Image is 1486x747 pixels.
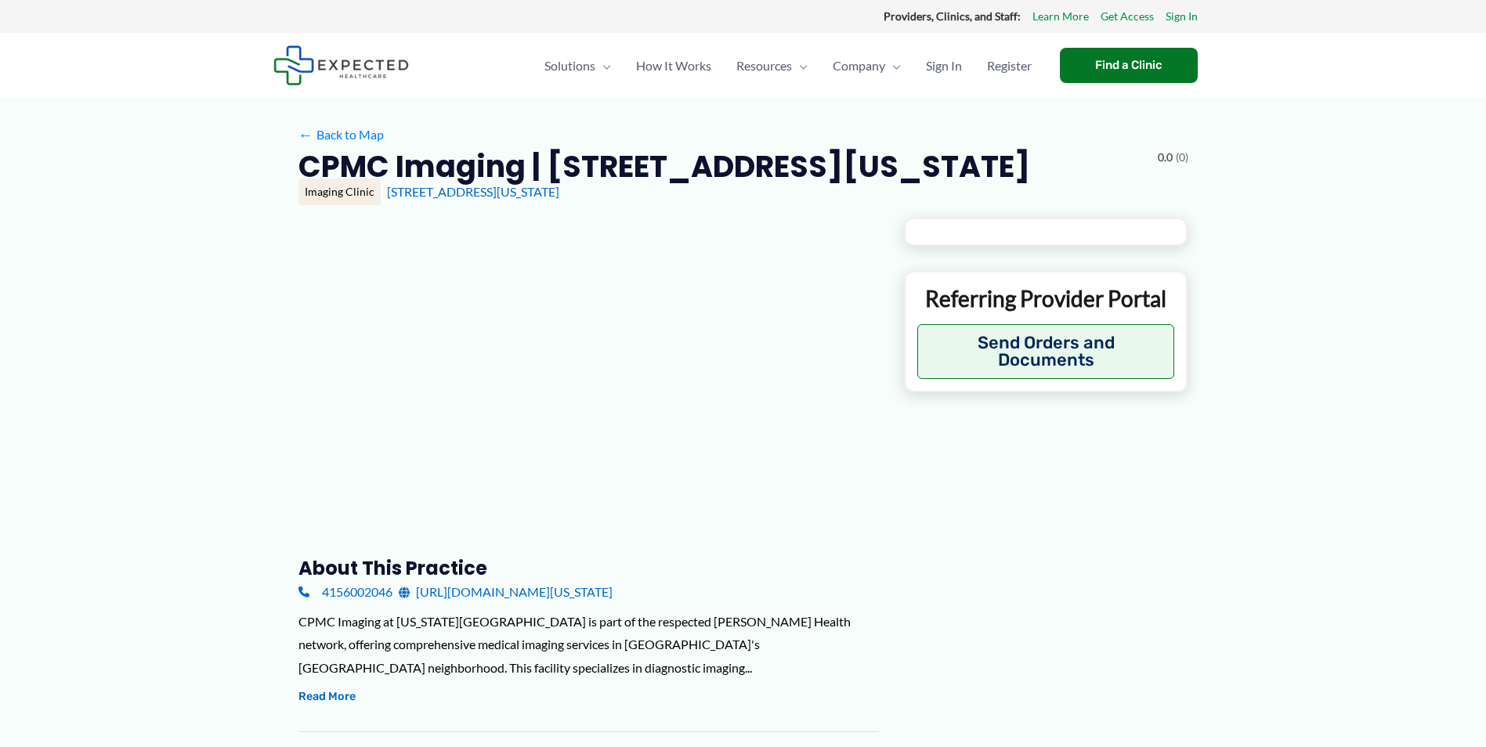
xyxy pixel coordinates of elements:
div: Imaging Clinic [298,179,381,205]
a: ←Back to Map [298,123,384,146]
div: CPMC Imaging at [US_STATE][GEOGRAPHIC_DATA] is part of the respected [PERSON_NAME] Health network... [298,610,879,680]
a: Sign In [913,38,974,93]
strong: Providers, Clinics, and Staff: [884,9,1021,23]
span: Register [987,38,1032,93]
a: Sign In [1166,6,1198,27]
span: Company [833,38,885,93]
span: Resources [736,38,792,93]
span: Sign In [926,38,962,93]
h3: About this practice [298,556,879,580]
a: Learn More [1032,6,1089,27]
a: 4156002046 [298,580,392,604]
a: SolutionsMenu Toggle [532,38,624,93]
span: ← [298,127,313,142]
a: CompanyMenu Toggle [820,38,913,93]
span: 0.0 [1158,147,1173,168]
a: Register [974,38,1044,93]
h2: CPMC Imaging | [STREET_ADDRESS][US_STATE] [298,147,1030,186]
a: [STREET_ADDRESS][US_STATE] [387,184,559,199]
a: [URL][DOMAIN_NAME][US_STATE] [399,580,613,604]
span: Menu Toggle [885,38,901,93]
a: Get Access [1101,6,1154,27]
span: Menu Toggle [792,38,808,93]
a: ResourcesMenu Toggle [724,38,820,93]
a: How It Works [624,38,724,93]
nav: Primary Site Navigation [532,38,1044,93]
button: Send Orders and Documents [917,324,1175,379]
p: Referring Provider Portal [917,284,1175,312]
span: How It Works [636,38,711,93]
a: Find a Clinic [1060,48,1198,83]
span: (0) [1176,147,1188,168]
img: Expected Healthcare Logo - side, dark font, small [273,45,409,85]
span: Solutions [544,38,595,93]
span: Menu Toggle [595,38,611,93]
button: Read More [298,687,356,706]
